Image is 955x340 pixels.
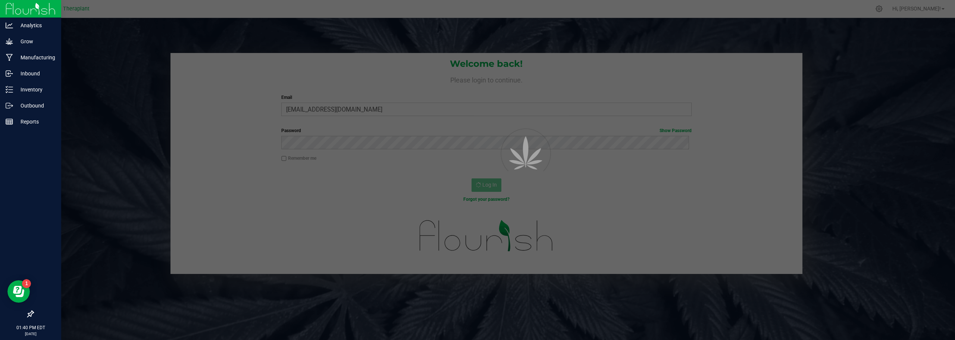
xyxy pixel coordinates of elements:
[3,331,58,337] p: [DATE]
[13,21,58,30] p: Analytics
[6,102,13,109] inline-svg: Outbound
[6,118,13,125] inline-svg: Reports
[6,70,13,77] inline-svg: Inbound
[13,117,58,126] p: Reports
[22,279,31,288] iframe: Resource center unread badge
[6,54,13,61] inline-svg: Manufacturing
[3,324,58,331] p: 01:40 PM EDT
[13,85,58,94] p: Inventory
[6,22,13,29] inline-svg: Analytics
[13,53,58,62] p: Manufacturing
[13,101,58,110] p: Outbound
[7,280,30,303] iframe: Resource center
[13,37,58,46] p: Grow
[6,86,13,93] inline-svg: Inventory
[13,69,58,78] p: Inbound
[6,38,13,45] inline-svg: Grow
